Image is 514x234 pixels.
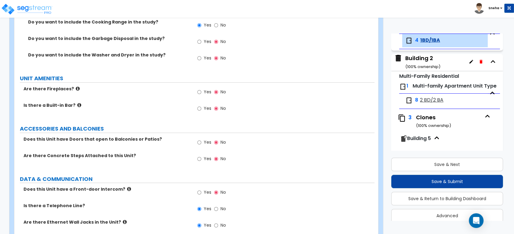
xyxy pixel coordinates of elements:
[220,55,226,61] span: No
[24,219,190,225] label: Are there Ethernet Wall Jacks in the Unit?
[203,156,211,162] span: Yes
[391,209,503,222] button: Advanced
[203,55,211,61] span: Yes
[391,158,503,171] button: Save & Next
[197,105,201,112] input: Yes
[420,97,443,104] span: 2 BD/2 BA
[197,139,201,146] input: Yes
[203,38,211,45] span: Yes
[220,189,226,195] span: No
[416,113,482,129] div: Clones
[408,113,412,121] span: 3
[127,187,131,191] i: click for more info!
[407,135,431,142] span: Building 5
[220,156,226,162] span: No
[24,136,190,142] label: Does this Unit have Doors that open to Balconies or Patios?
[420,37,440,44] span: 1BD/1BA
[197,22,201,29] input: Yes
[203,89,211,95] span: Yes
[405,97,413,104] img: door.png
[203,139,211,145] span: Yes
[214,189,218,196] input: No
[203,222,211,228] span: Yes
[220,89,226,95] span: No
[214,105,218,112] input: No
[123,220,127,224] i: click for more info!
[28,19,190,25] label: Do you want to include the Cooking Range in the study?
[203,105,211,111] span: Yes
[20,175,374,183] label: DATA & COMMUNICATION
[220,222,226,228] span: No
[391,192,503,205] button: Save & Return to Building Dashboard
[24,203,190,209] label: Is there a Telephone Line?
[488,6,499,10] b: Sneha
[214,38,218,45] input: No
[415,97,418,104] span: 8
[197,156,201,162] input: Yes
[214,55,218,62] input: No
[24,153,190,159] label: Are there Concrete Steps Attached to this Unit?
[398,114,406,122] img: clone.svg
[214,222,218,229] input: No
[413,82,497,89] span: Multi-family Apartment Unit Type
[24,86,190,92] label: Are there Fireplaces?
[197,38,201,45] input: Yes
[391,175,503,188] button: Save & Submit
[197,206,201,212] input: Yes
[469,213,483,228] div: Open Intercom Messenger
[220,139,226,145] span: No
[415,37,418,44] span: 4
[416,123,451,128] small: ( 100 % ownership)
[197,189,201,196] input: Yes
[214,206,218,212] input: No
[24,102,190,108] label: Is there a Built-in Bar?
[203,189,211,195] span: Yes
[405,54,440,70] div: Building 2
[400,135,407,142] img: clone-building.svg
[214,22,218,29] input: No
[28,52,190,58] label: Do you want to include the Washer and Dryer in the study?
[203,206,211,212] span: Yes
[24,186,190,192] label: Does this Unit have a Front-door Intercom?
[474,3,484,14] img: avatar.png
[214,139,218,146] input: No
[214,156,218,162] input: No
[220,22,226,28] span: No
[214,89,218,95] input: No
[394,54,402,62] img: building.svg
[77,103,81,107] i: click for more info!
[405,64,440,70] small: ( 100 % ownership)
[405,37,413,44] img: door.png
[197,89,201,95] input: Yes
[220,38,226,45] span: No
[197,55,201,62] input: Yes
[197,222,201,229] input: Yes
[28,35,190,41] label: Do you want to include the Garbage Disposal in the study?
[220,105,226,111] span: No
[220,206,226,212] span: No
[394,54,440,70] span: Building 2
[399,73,459,80] small: Multi-Family Residential
[1,3,53,15] img: logo_pro_r.png
[20,125,374,133] label: ACCESSORIES AND BALCONIES
[203,22,211,28] span: Yes
[406,82,408,89] span: 1
[399,83,406,90] img: door.png
[20,74,374,82] label: UNIT AMENITIES
[76,86,80,91] i: click for more info!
